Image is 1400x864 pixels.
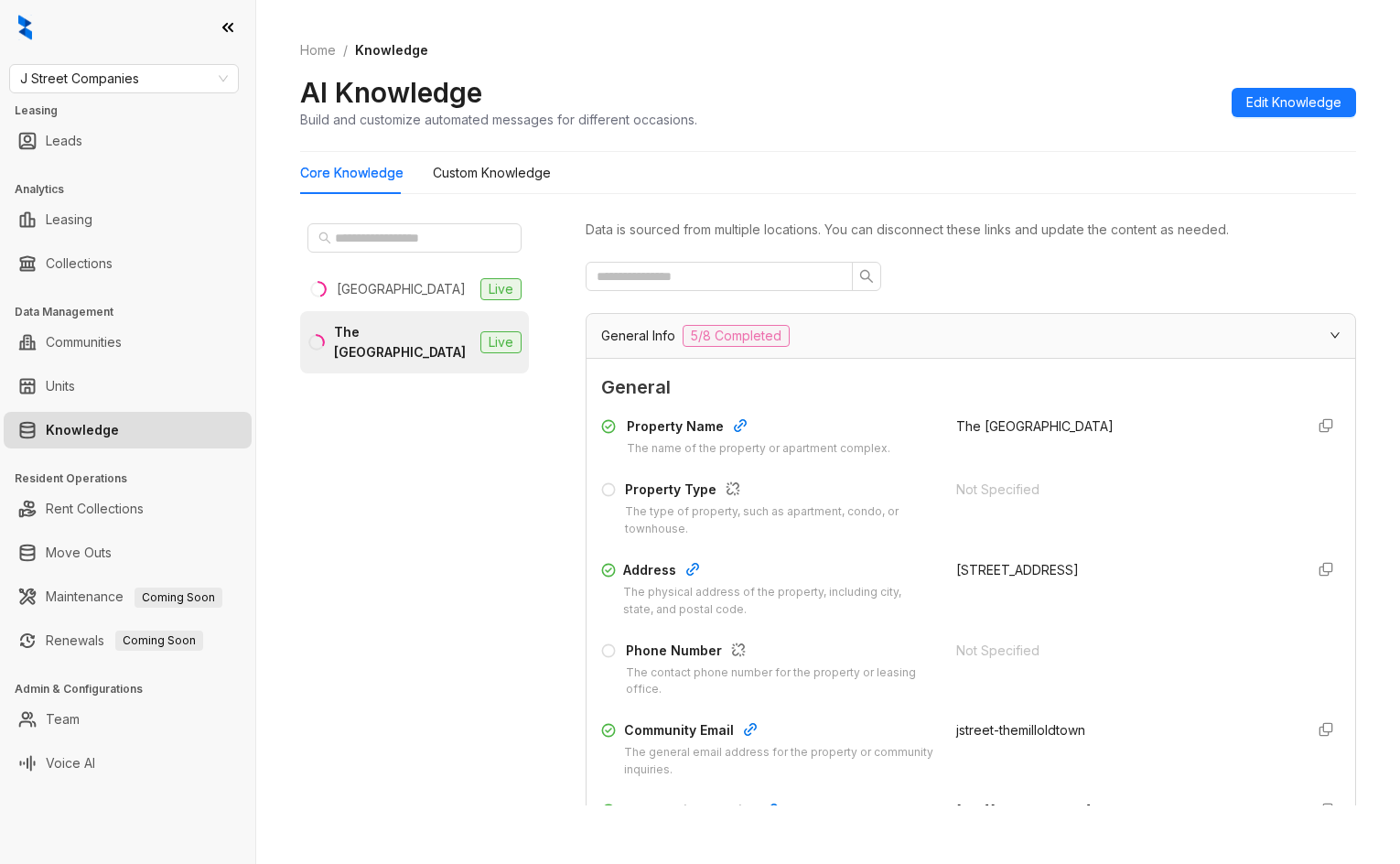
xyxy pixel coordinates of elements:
li: / [343,40,348,60]
div: The type of property, such as apartment, condo, or townhouse. [625,503,934,538]
li: Rent Collections [4,491,252,527]
div: The [GEOGRAPHIC_DATA] [334,322,473,362]
img: logo [18,15,32,40]
div: General Info5/8 Completed [587,314,1355,358]
h3: Resident Operations [15,470,255,487]
div: [GEOGRAPHIC_DATA] [337,279,466,299]
div: Community Website [627,801,909,825]
a: Home [296,40,339,60]
div: Custom Knowledge [433,163,551,183]
span: expanded [1330,329,1341,340]
span: General Info [601,326,675,346]
div: The name of the property or apartment complex. [627,440,890,458]
h2: AI Knowledge [300,75,482,110]
div: Core Knowledge [300,163,404,183]
a: Knowledge [46,412,119,448]
li: Move Outs [4,535,252,571]
a: Leasing [46,201,92,238]
div: [STREET_ADDRESS] [956,560,1289,580]
a: RenewalsComing Soon [46,622,203,659]
h3: Analytics [15,181,255,198]
span: Knowledge [355,42,428,58]
h3: Admin & Configurations [15,681,255,697]
h3: Data Management [15,304,255,320]
div: The general email address for the property or community inquiries. [624,744,934,779]
li: Leads [4,123,252,159]
div: Build and customize automated messages for different occasions. [300,110,697,129]
li: Team [4,701,252,738]
li: Leasing [4,201,252,238]
div: Property Name [627,416,890,440]
div: Phone Number [626,641,934,664]
div: The contact phone number for the property or leasing office. [626,664,934,699]
div: Not Specified [956,641,1289,661]
a: Communities [46,324,122,361]
li: Collections [4,245,252,282]
li: Knowledge [4,412,252,448]
span: Edit Knowledge [1246,92,1341,113]
div: Not Specified [956,480,1289,500]
h3: Leasing [15,103,255,119]
a: Move Outs [46,535,112,571]
li: Renewals [4,622,252,659]
button: Edit Knowledge [1232,88,1356,117]
a: Rent Collections [46,491,144,527]
span: The [GEOGRAPHIC_DATA] [956,418,1114,434]
a: Units [46,368,75,405]
a: Team [46,701,80,738]
span: search [318,232,331,244]
li: Maintenance [4,578,252,615]
div: Data is sourced from multiple locations. You can disconnect these links and update the content as... [586,220,1356,240]
span: General [601,373,1341,402]
li: Units [4,368,252,405]
a: Collections [46,245,113,282]
span: Coming Soon [115,631,203,651]
li: Communities [4,324,252,361]
span: J Street Companies [20,65,228,92]
span: Live [480,278,522,300]
a: Voice AI [46,745,95,782]
span: search [859,269,874,284]
span: Coming Soon [135,588,222,608]
span: jstreet-themilloldtown [956,722,1085,738]
div: Address [623,560,934,584]
span: Live [480,331,522,353]
span: 5/8 Completed [683,325,790,347]
div: Property Type [625,480,934,503]
li: Voice AI [4,745,252,782]
div: The physical address of the property, including city, state, and postal code. [623,584,934,619]
span: [URL][DOMAIN_NAME] [956,803,1092,818]
div: Community Email [624,720,934,744]
a: Leads [46,123,82,159]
